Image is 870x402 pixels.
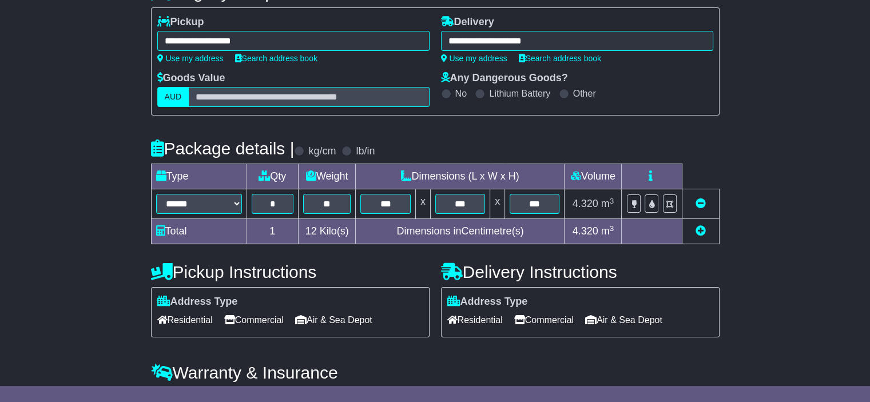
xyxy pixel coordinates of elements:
span: 4.320 [573,225,598,237]
a: Add new item [696,225,706,237]
label: Other [573,88,596,99]
span: 12 [305,225,317,237]
td: x [415,189,430,219]
span: Commercial [514,311,574,329]
label: AUD [157,87,189,107]
span: Air & Sea Depot [585,311,662,329]
span: m [601,198,614,209]
sup: 3 [610,224,614,233]
sup: 3 [610,197,614,205]
span: 4.320 [573,198,598,209]
label: Address Type [157,296,238,308]
td: Dimensions (L x W x H) [356,164,565,189]
h4: Warranty & Insurance [151,363,720,382]
a: Use my address [441,54,507,63]
td: Qty [247,164,298,189]
span: Commercial [224,311,284,329]
h4: Package details | [151,139,295,158]
td: Total [151,219,247,244]
td: Dimensions in Centimetre(s) [356,219,565,244]
span: Air & Sea Depot [295,311,372,329]
a: Use my address [157,54,224,63]
span: m [601,225,614,237]
label: Lithium Battery [489,88,550,99]
a: Remove this item [696,198,706,209]
label: No [455,88,467,99]
h4: Delivery Instructions [441,262,720,281]
span: Residential [157,311,213,329]
td: Volume [565,164,622,189]
td: Type [151,164,247,189]
label: Delivery [441,16,494,29]
label: Any Dangerous Goods? [441,72,568,85]
a: Search address book [235,54,317,63]
td: Weight [298,164,356,189]
span: Residential [447,311,503,329]
label: lb/in [356,145,375,158]
td: 1 [247,219,298,244]
label: Pickup [157,16,204,29]
td: Kilo(s) [298,219,356,244]
h4: Pickup Instructions [151,262,430,281]
a: Search address book [519,54,601,63]
label: Address Type [447,296,528,308]
td: x [490,189,505,219]
label: Goods Value [157,72,225,85]
label: kg/cm [308,145,336,158]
